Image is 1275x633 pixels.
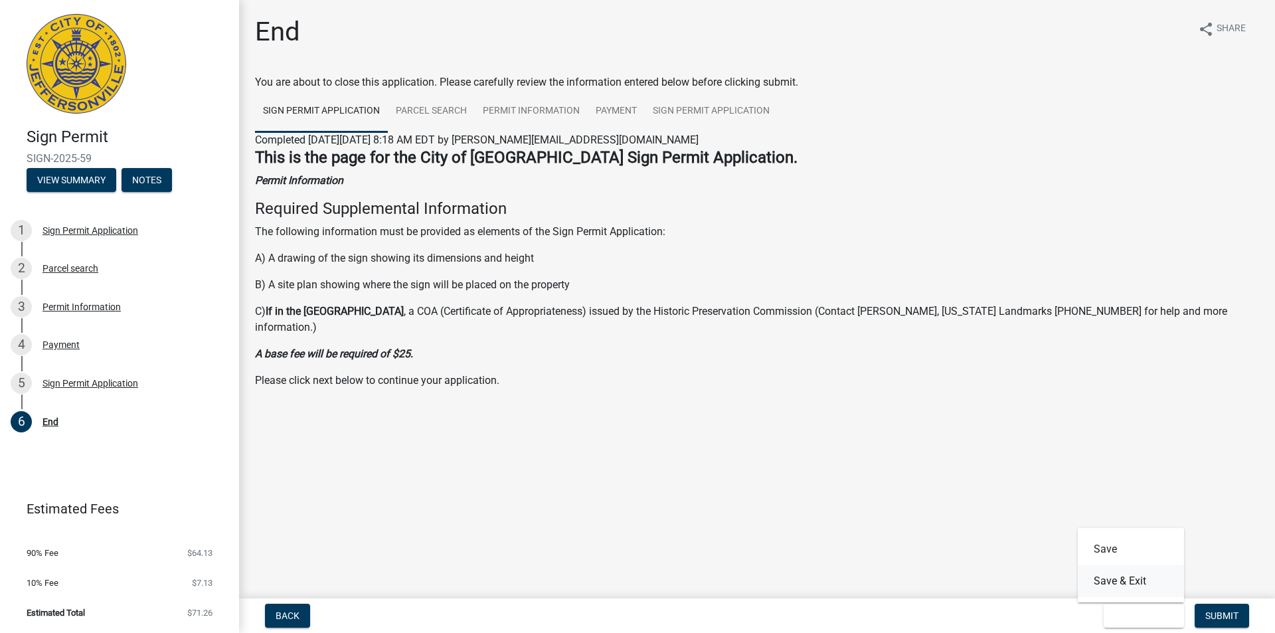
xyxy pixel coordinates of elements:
[42,264,98,273] div: Parcel search
[1078,565,1184,597] button: Save & Exit
[255,74,1259,415] div: You are about to close this application. Please carefully review the information entered below be...
[11,373,32,394] div: 5
[27,128,228,147] h4: Sign Permit
[42,340,80,349] div: Payment
[42,379,138,388] div: Sign Permit Application
[255,134,699,146] span: Completed [DATE][DATE] 8:18 AM EDT by [PERSON_NAME][EMAIL_ADDRESS][DOMAIN_NAME]
[11,220,32,241] div: 1
[388,90,475,133] a: Parcel search
[187,549,212,557] span: $64.13
[475,90,588,133] a: Permit Information
[255,90,388,133] a: Sign Permit Application
[1078,528,1184,602] div: Save & Exit
[11,296,32,317] div: 3
[42,226,138,235] div: Sign Permit Application
[588,90,645,133] a: Payment
[255,174,343,187] strong: Permit Information
[255,373,1259,389] p: Please click next below to continue your application.
[265,604,310,628] button: Back
[1198,21,1214,37] i: share
[27,579,58,587] span: 10% Fee
[27,168,116,192] button: View Summary
[11,411,32,432] div: 6
[122,168,172,192] button: Notes
[1104,604,1184,628] button: Save & Exit
[11,334,32,355] div: 4
[255,199,1259,219] h4: Required Supplemental Information
[11,258,32,279] div: 2
[122,175,172,186] wm-modal-confirm: Notes
[42,302,121,312] div: Permit Information
[276,610,299,621] span: Back
[187,608,212,617] span: $71.26
[11,496,218,522] a: Estimated Fees
[42,417,58,426] div: End
[192,579,212,587] span: $7.13
[27,152,212,165] span: SIGN-2025-59
[266,305,404,317] strong: If in the [GEOGRAPHIC_DATA]
[1078,533,1184,565] button: Save
[255,16,300,48] h1: End
[255,277,1259,293] p: B) A site plan showing where the sign will be placed on the property
[255,250,1259,266] p: A) A drawing of the sign showing its dimensions and height
[255,304,1259,335] p: C) , a COA (Certificate of Appropriateness) issued by the Historic Preservation Commission (Conta...
[1187,16,1256,42] button: shareShare
[27,175,116,186] wm-modal-confirm: Summary
[1114,610,1165,621] span: Save & Exit
[255,148,798,167] strong: This is the page for the City of [GEOGRAPHIC_DATA] Sign Permit Application.
[1195,604,1249,628] button: Submit
[27,608,85,617] span: Estimated Total
[645,90,778,133] a: Sign Permit Application
[1205,610,1238,621] span: Submit
[255,224,1259,240] p: The following information must be provided as elements of the Sign Permit Application:
[255,347,413,360] strong: A base fee will be required of $25.
[27,549,58,557] span: 90% Fee
[27,14,126,114] img: City of Jeffersonville, Indiana
[1217,21,1246,37] span: Share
